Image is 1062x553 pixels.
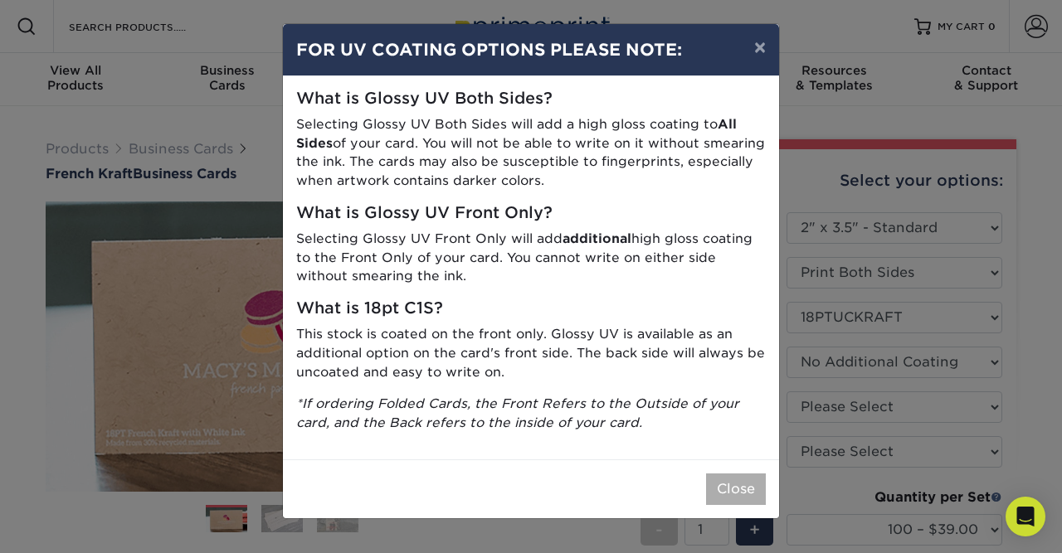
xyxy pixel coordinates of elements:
strong: additional [563,230,631,246]
h4: FOR UV COATING OPTIONS PLEASE NOTE: [296,37,766,62]
button: × [741,24,779,70]
i: *If ordering Folded Cards, the Front Refers to the Outside of your card, and the Back refers to t... [296,395,739,430]
h5: What is Glossy UV Front Only? [296,204,766,223]
h5: What is 18pt C1S? [296,299,766,318]
p: This stock is coated on the front only. Glossy UV is available as an additional option on the car... [296,325,766,381]
h5: What is Glossy UV Both Sides? [296,90,766,109]
p: Selecting Glossy UV Both Sides will add a high gloss coating to of your card. You will not be abl... [296,115,766,191]
button: Close [706,473,766,505]
div: Open Intercom Messenger [1006,497,1045,536]
p: Selecting Glossy UV Front Only will add high gloss coating to the Front Only of your card. You ca... [296,230,766,286]
strong: All Sides [296,116,737,151]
